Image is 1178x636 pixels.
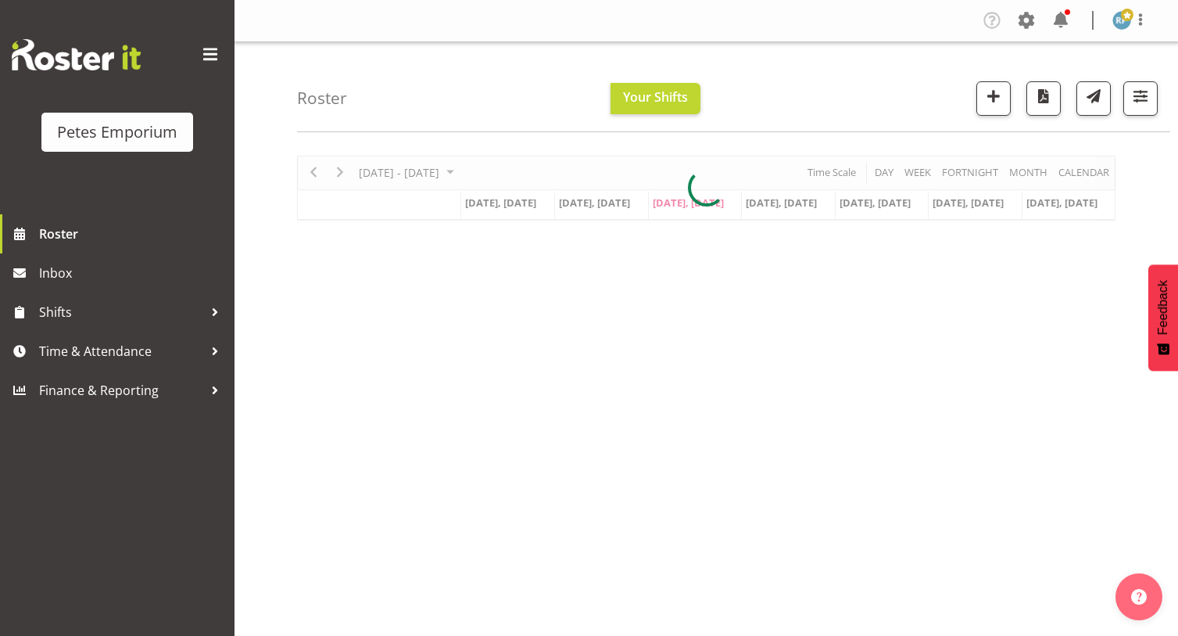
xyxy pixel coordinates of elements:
button: Filter Shifts [1123,81,1158,116]
img: Rosterit website logo [12,39,141,70]
span: Shifts [39,300,203,324]
button: Send a list of all shifts for the selected filtered period to all rostered employees. [1076,81,1111,116]
button: Download a PDF of the roster according to the set date range. [1026,81,1061,116]
img: help-xxl-2.png [1131,589,1147,605]
h4: Roster [297,89,347,107]
span: Roster [39,222,227,246]
div: Petes Emporium [57,120,177,144]
span: Finance & Reporting [39,379,203,402]
button: Feedback - Show survey [1148,264,1178,371]
button: Add a new shift [976,81,1011,116]
button: Your Shifts [610,83,700,114]
img: reina-puketapu721.jpg [1112,11,1131,30]
span: Inbox [39,261,227,285]
span: Feedback [1156,280,1170,335]
span: Time & Attendance [39,340,203,363]
span: Your Shifts [623,88,688,106]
